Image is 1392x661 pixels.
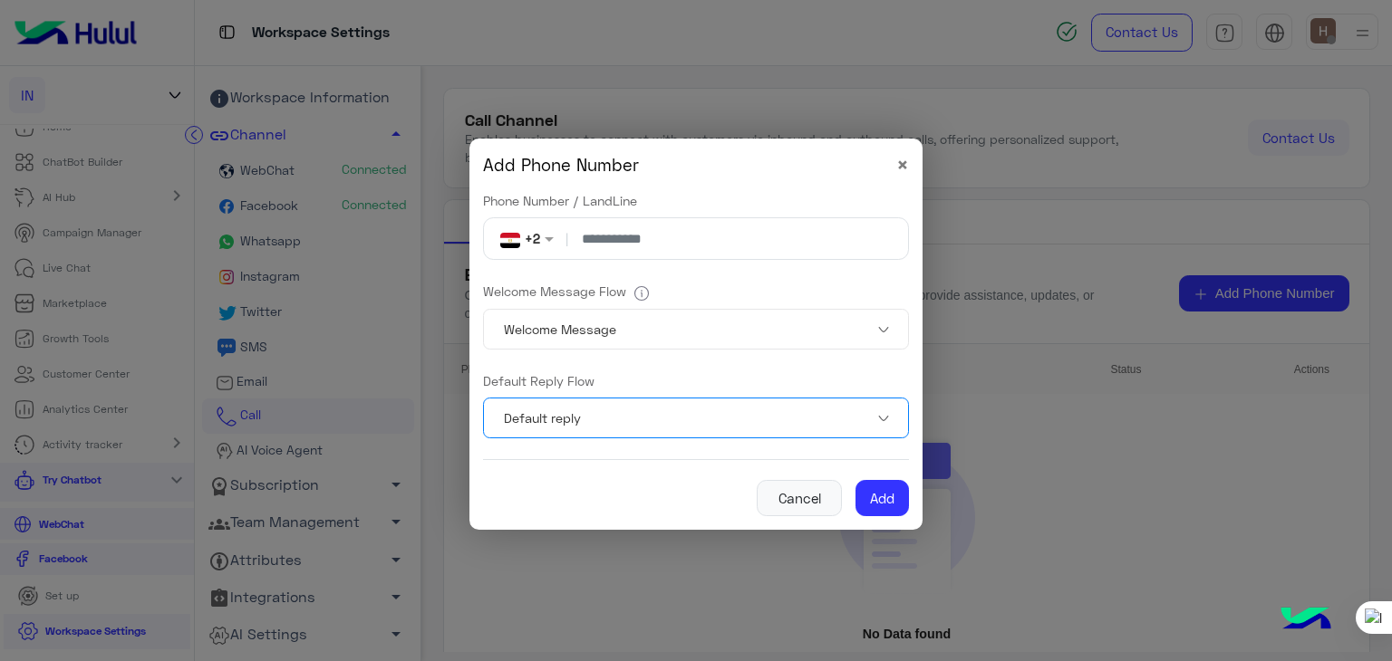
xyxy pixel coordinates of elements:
[563,229,573,248] span: |
[483,191,637,210] label: Phone Number / LandLine
[896,152,909,177] span: ×
[896,152,909,177] button: Close
[855,480,909,516] button: Add
[483,152,639,177] h5: Add Phone Number
[757,480,842,516] button: Cancel
[1274,589,1338,652] img: hulul-logo.png
[483,371,594,390] label: Default Reply Flow
[483,282,656,302] label: Welcome Message Flow
[633,285,650,302] img: info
